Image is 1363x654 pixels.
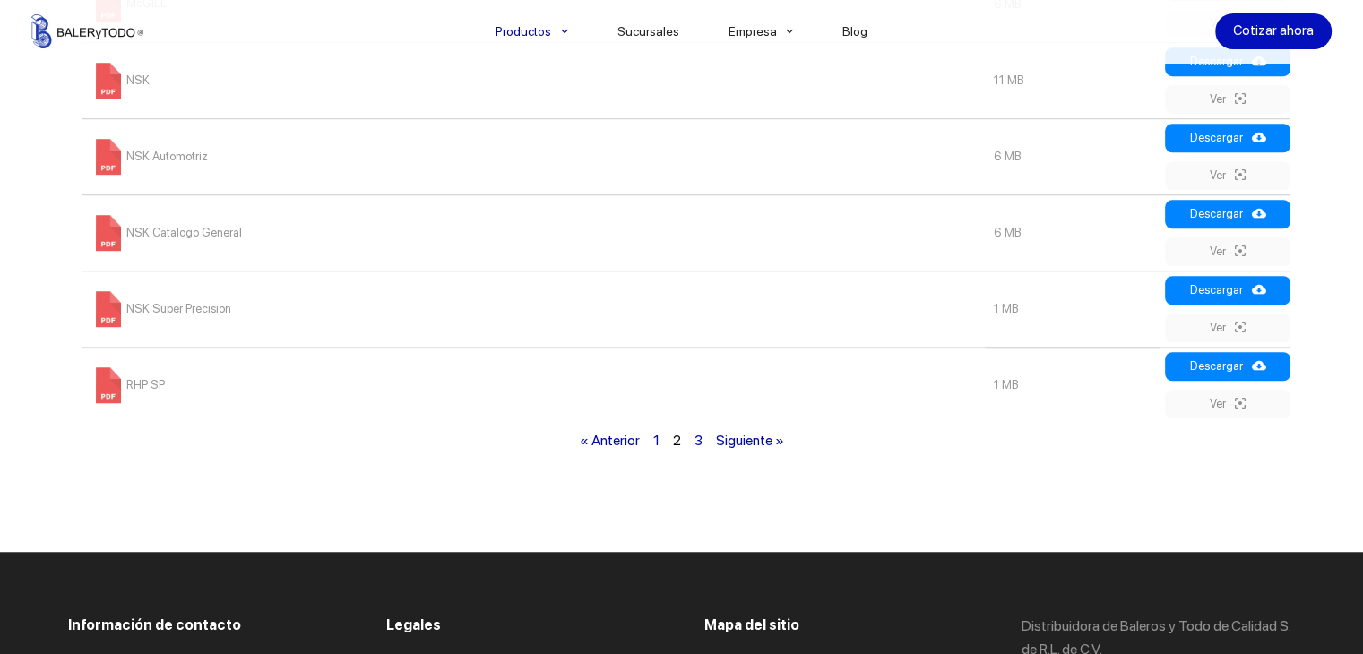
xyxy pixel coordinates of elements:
[1165,85,1290,114] a: Ver
[1165,200,1290,228] a: Descargar
[31,14,143,48] img: Balerytodo
[652,432,659,449] a: 1
[1165,237,1290,266] a: Ver
[91,149,208,162] a: NSK Automotriz
[91,377,165,391] a: RHP SP
[1165,276,1290,305] a: Descargar
[91,301,231,314] a: NSK Super Precision
[703,615,977,636] h3: Mapa del sitio
[715,432,783,449] a: Siguiente »
[985,42,1160,118] td: 11 MB
[985,271,1160,347] td: 1 MB
[985,194,1160,271] td: 6 MB
[985,347,1160,423] td: 1 MB
[1165,352,1290,381] a: Descargar
[985,118,1160,194] td: 6 MB
[1165,161,1290,190] a: Ver
[694,432,702,449] a: 3
[91,225,242,238] a: NSK Catalogo General
[68,615,341,636] h3: Información de contacto
[386,616,441,633] span: Legales
[1165,314,1290,342] a: Ver
[1165,390,1290,418] a: Ver
[579,432,639,449] a: « Anterior
[1215,13,1332,49] a: Cotizar ahora
[91,73,150,86] a: NSK
[1165,124,1290,152] a: Descargar
[672,432,680,449] span: 2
